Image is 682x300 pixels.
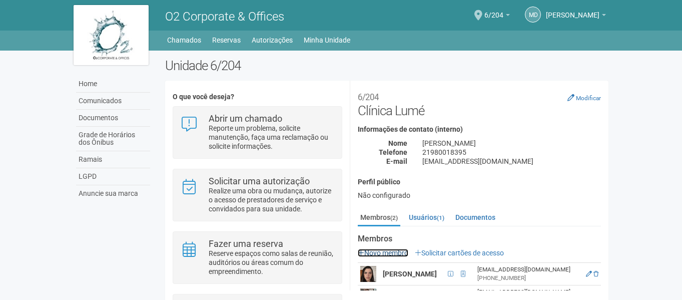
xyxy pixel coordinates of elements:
[546,2,599,19] span: Marcela de Oliveira Almeida
[477,265,580,274] div: [EMAIL_ADDRESS][DOMAIN_NAME]
[181,114,334,151] a: Abrir um chamado Reporte um problema, solicite manutenção, faça uma reclamação ou solicite inform...
[209,249,334,276] p: Reserve espaços como salas de reunião, auditórios ou áreas comum do empreendimento.
[415,157,608,166] div: [EMAIL_ADDRESS][DOMAIN_NAME]
[358,92,379,102] small: 6/204
[74,5,149,65] img: logo.jpg
[484,2,503,19] span: 6/204
[209,124,334,151] p: Reporte um problema, solicite manutenção, faça uma reclamação ou solicite informações.
[437,214,444,221] small: (1)
[209,186,334,213] p: Realize uma obra ou mudança, autorize o acesso de prestadores de serviço e convidados para sua un...
[209,113,282,124] strong: Abrir um chamado
[358,126,601,133] h4: Informações de contato (interno)
[358,191,601,200] div: Não configurado
[386,157,407,165] strong: E-mail
[593,270,598,277] a: Excluir membro
[484,13,510,21] a: 6/204
[525,7,541,23] a: Md
[360,266,376,282] img: user.png
[173,93,342,101] h4: O que você deseja?
[76,110,150,127] a: Documentos
[358,249,408,257] a: Novo membro
[76,93,150,110] a: Comunicados
[415,139,608,148] div: [PERSON_NAME]
[76,127,150,151] a: Grade de Horários dos Ônibus
[358,178,601,186] h4: Perfil público
[209,238,283,249] strong: Fazer uma reserva
[379,148,407,156] strong: Telefone
[76,151,150,168] a: Ramais
[358,234,601,243] strong: Membros
[167,33,201,47] a: Chamados
[567,94,601,102] a: Modificar
[76,76,150,93] a: Home
[390,214,398,221] small: (2)
[415,148,608,157] div: 21980018395
[546,13,606,21] a: [PERSON_NAME]
[212,33,241,47] a: Reservas
[415,249,504,257] a: Solicitar cartões de acesso
[388,139,407,147] strong: Nome
[76,168,150,185] a: LGPD
[209,176,310,186] strong: Solicitar uma autorização
[453,210,498,225] a: Documentos
[586,270,592,277] a: Editar membro
[181,239,334,276] a: Fazer uma reserva Reserve espaços como salas de reunião, auditórios ou áreas comum do empreendime...
[406,210,447,225] a: Usuários(1)
[304,33,350,47] a: Minha Unidade
[477,288,580,296] div: [EMAIL_ADDRESS][DOMAIN_NAME]
[252,33,293,47] a: Autorizações
[576,95,601,102] small: Modificar
[477,274,580,282] div: [PHONE_NUMBER]
[383,270,437,278] strong: [PERSON_NAME]
[165,10,284,24] span: O2 Corporate & Offices
[165,58,609,73] h2: Unidade 6/204
[358,210,400,226] a: Membros(2)
[181,177,334,213] a: Solicitar uma autorização Realize uma obra ou mudança, autorize o acesso de prestadores de serviç...
[76,185,150,202] a: Anuncie sua marca
[358,88,601,118] h2: Clínica Lumé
